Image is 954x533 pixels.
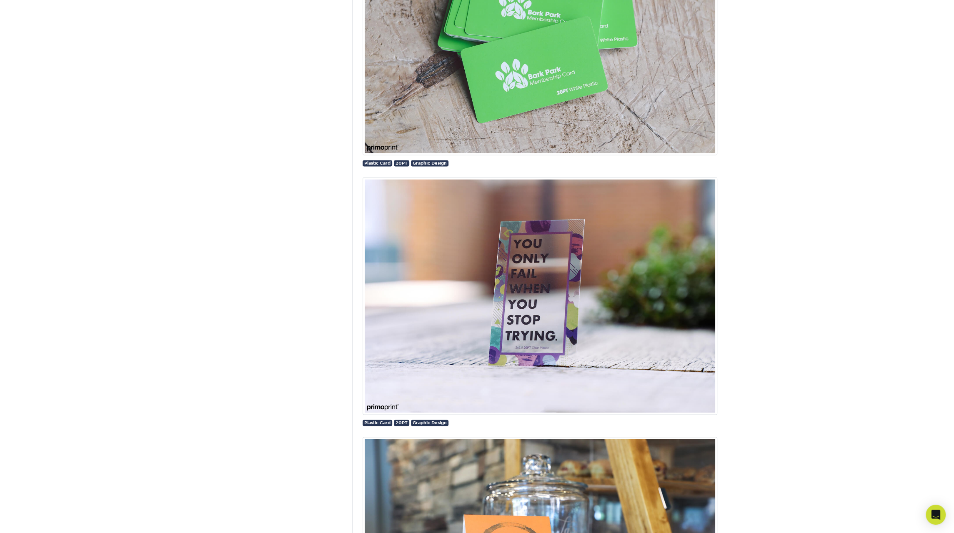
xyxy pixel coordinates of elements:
[363,160,392,166] a: Plastic Card
[411,160,448,166] a: Graphic Design
[396,160,408,165] span: 20PT
[364,420,391,425] span: Plastic Card
[413,420,447,425] span: Graphic Design
[926,505,946,525] div: Open Intercom Messenger
[364,160,391,165] span: Plastic Card
[394,420,409,426] a: 20PT
[363,420,392,426] a: Plastic Card
[411,420,448,426] a: Graphic Design
[396,420,408,425] span: 20PT
[394,160,409,166] a: 20PT
[413,160,447,165] span: Graphic Design
[363,177,717,415] img: 20PT Clear business card.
